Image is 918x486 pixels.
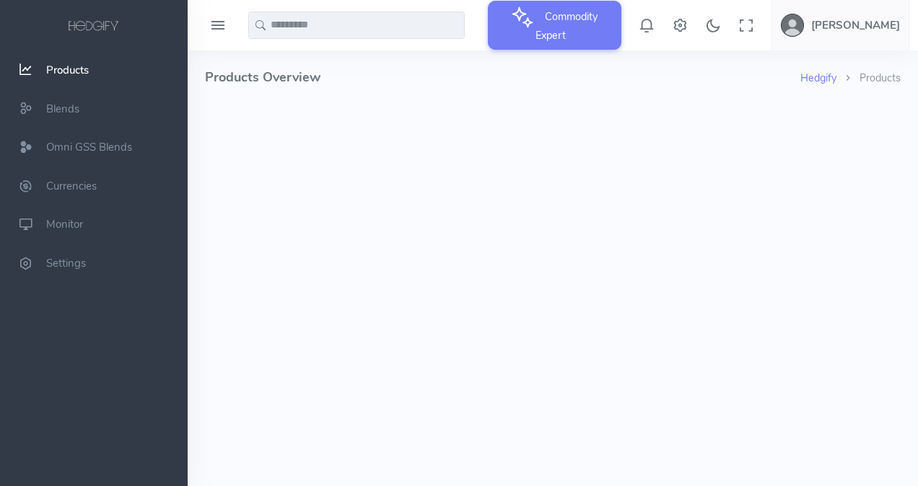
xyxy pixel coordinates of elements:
[46,218,83,232] span: Monitor
[781,14,804,37] img: user-image
[205,50,800,105] h4: Products Overview
[535,1,598,52] span: Commodity Expert
[46,102,79,116] span: Blends
[46,256,86,270] span: Settings
[46,63,89,77] span: Products
[46,140,132,154] span: Omni GSS Blends
[488,17,621,32] a: Commodity Expert
[811,19,900,31] h5: [PERSON_NAME]
[800,71,836,85] a: Hedgify
[66,19,122,35] img: logo
[836,71,901,87] li: Products
[488,1,621,50] button: Commodity Expert
[46,179,97,193] span: Currencies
